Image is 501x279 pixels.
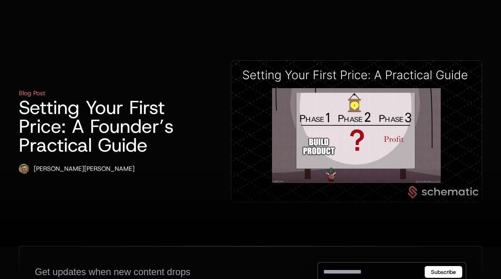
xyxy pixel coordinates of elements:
div: [PERSON_NAME] [PERSON_NAME] [34,164,135,174]
a: Blog PostSetting Your First Price: A Founder’s Practical GuideRyan Echternacht[PERSON_NAME][PERSO... [19,60,482,202]
h1: Setting Your First Price: A Founder’s Practical Guide [19,98,181,154]
button: Subscribe [425,266,462,278]
div: Get updates when new content drops [35,266,191,278]
img: Ryan Echternacht [19,164,29,174]
img: First Price [231,61,482,202]
div: Blog Post [19,89,45,98]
